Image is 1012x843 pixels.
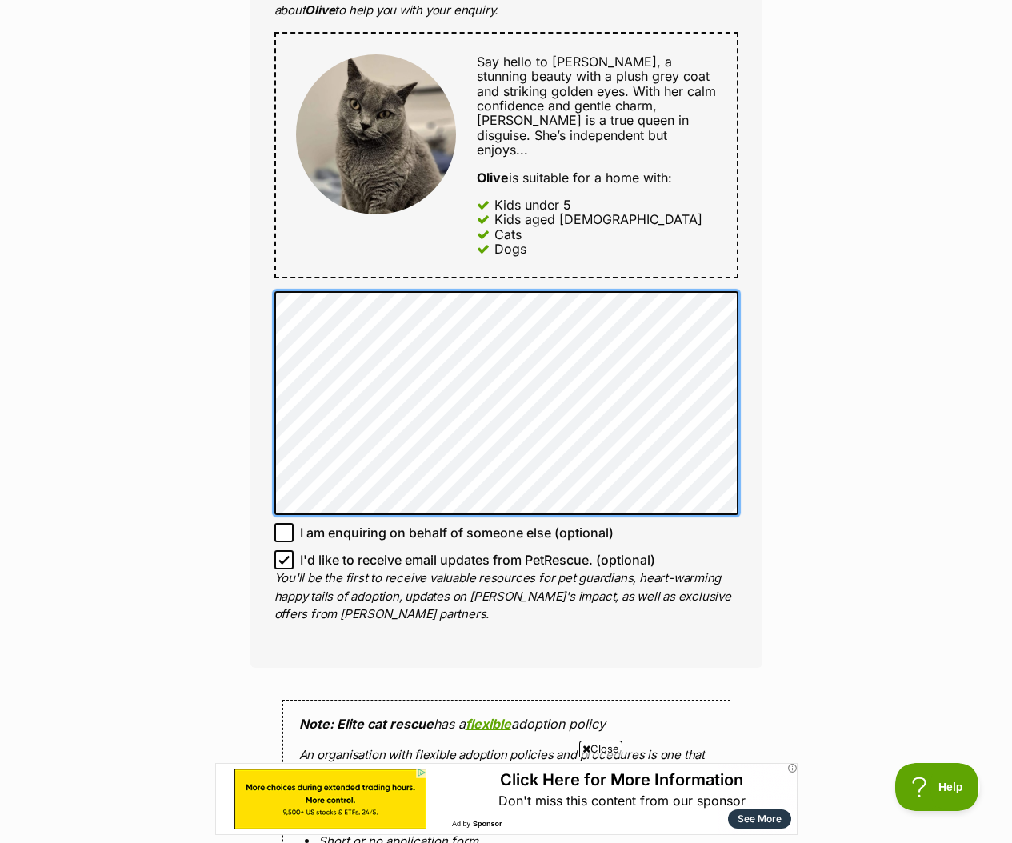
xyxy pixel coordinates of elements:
[494,242,526,256] div: Dogs
[477,127,667,158] span: She’s independent but enjoys...
[477,170,509,186] strong: Olive
[299,746,714,818] p: An organisation with flexible adoption policies and procedures is one that embraces open adoption...
[477,170,716,185] div: is suitable for a home with:
[494,198,571,212] div: Kids under 5
[274,569,738,624] p: You'll be the first to receive valuable resources for pet guardians, heart-warming happy tails of...
[579,741,622,757] span: Close
[895,763,980,811] iframe: Help Scout Beacon - Open
[300,550,655,569] span: I'd like to receive email updates from PetRescue. (optional)
[305,2,334,18] strong: Olive
[299,716,434,732] strong: Note: Elite cat rescue
[477,54,716,143] span: Say hello to [PERSON_NAME], a stunning beauty with a plush grey coat and striking golden eyes. Wi...
[300,523,614,542] span: I am enquiring on behalf of someone else (optional)
[494,227,522,242] div: Cats
[466,716,511,732] a: flexible
[296,54,456,214] img: Olive
[215,763,798,835] iframe: Advertisement
[494,212,702,226] div: Kids aged [DEMOGRAPHIC_DATA]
